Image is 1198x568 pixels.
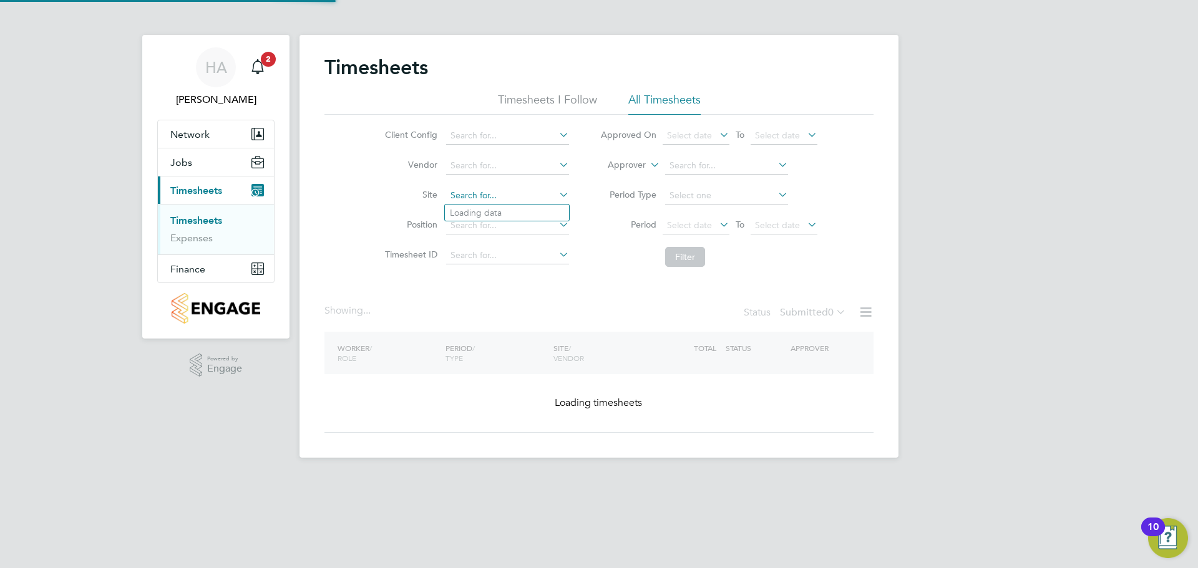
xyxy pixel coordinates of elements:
[170,232,213,244] a: Expenses
[170,185,222,196] span: Timesheets
[157,293,275,324] a: Go to home page
[628,92,701,115] li: All Timesheets
[446,187,569,205] input: Search for...
[170,128,210,140] span: Network
[170,214,222,226] a: Timesheets
[1147,527,1159,543] div: 10
[245,47,270,87] a: 2
[190,354,243,377] a: Powered byEngage
[261,52,276,67] span: 2
[324,55,428,80] h2: Timesheets
[665,157,788,175] input: Search for...
[446,127,569,145] input: Search for...
[158,120,274,148] button: Network
[590,159,646,171] label: Approver
[207,354,242,364] span: Powered by
[170,156,192,168] span: Jobs
[665,187,788,205] input: Select one
[158,255,274,282] button: Finance
[667,130,712,141] span: Select date
[205,59,227,75] span: HA
[446,247,569,264] input: Search for...
[158,176,274,204] button: Timesheets
[446,217,569,234] input: Search for...
[780,306,846,319] label: Submitted
[170,263,205,275] span: Finance
[600,129,656,140] label: Approved On
[828,306,834,319] span: 0
[445,205,569,221] li: Loading data
[755,130,800,141] span: Select date
[498,92,597,115] li: Timesheets I Follow
[600,219,656,230] label: Period
[600,189,656,200] label: Period Type
[381,219,437,230] label: Position
[446,157,569,175] input: Search for...
[142,35,290,339] nav: Main navigation
[381,129,437,140] label: Client Config
[207,363,242,374] span: Engage
[172,293,260,324] img: countryside-properties-logo-retina.png
[157,92,275,107] span: Halle Ashworth
[732,216,748,233] span: To
[665,247,705,267] button: Filter
[1148,518,1188,558] button: Open Resource Center, 10 new notifications
[363,304,371,317] span: ...
[381,189,437,200] label: Site
[158,204,274,254] div: Timesheets
[732,127,748,143] span: To
[381,249,437,260] label: Timesheet ID
[755,219,800,231] span: Select date
[667,219,712,231] span: Select date
[157,47,275,107] a: HA[PERSON_NAME]
[381,159,437,170] label: Vendor
[324,304,373,317] div: Showing
[158,148,274,176] button: Jobs
[744,304,849,322] div: Status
